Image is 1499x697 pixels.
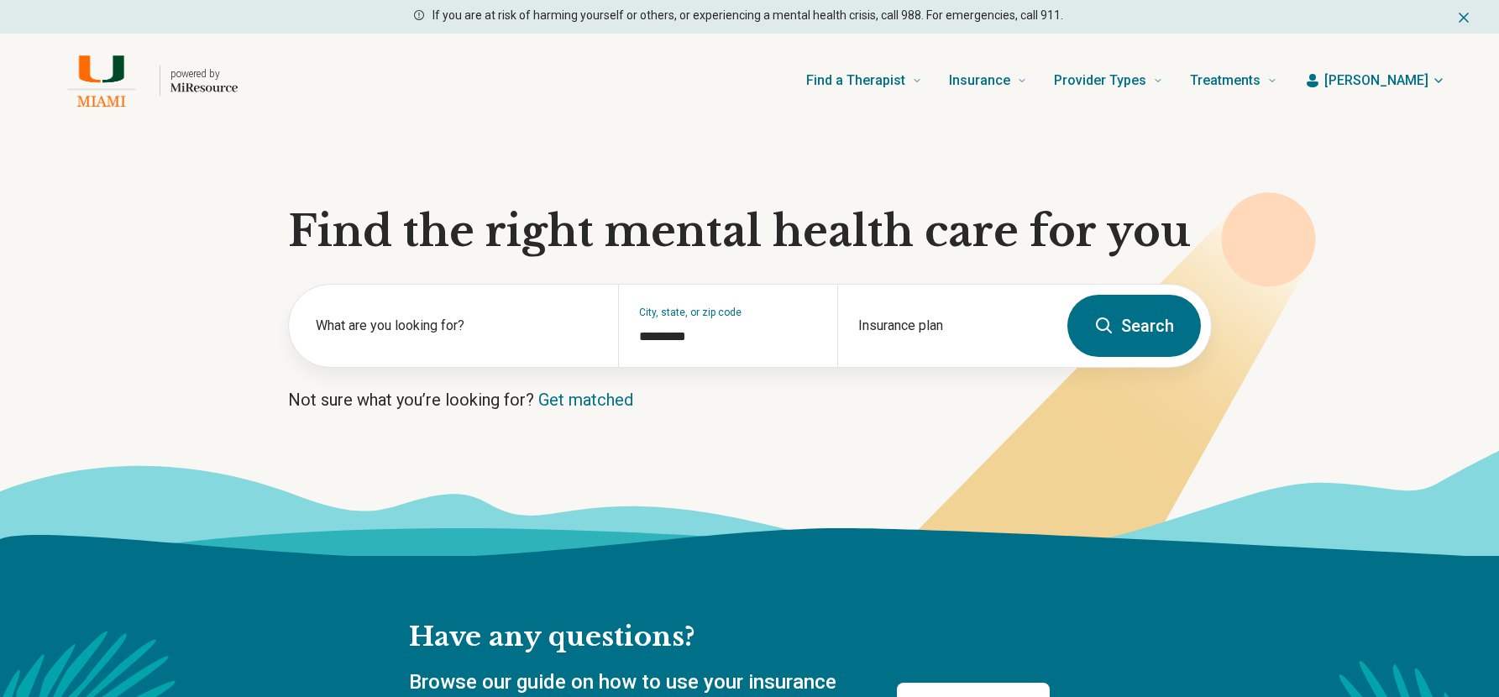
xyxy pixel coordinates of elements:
p: Not sure what you’re looking for? [288,388,1212,411]
label: What are you looking for? [316,316,598,336]
span: Treatments [1190,69,1261,92]
button: Search [1067,295,1201,357]
p: powered by [170,67,238,81]
p: If you are at risk of harming yourself or others, or experiencing a mental health crisis, call 98... [432,7,1063,24]
button: [PERSON_NAME] [1304,71,1445,91]
span: [PERSON_NAME] [1324,71,1428,91]
a: Insurance [949,47,1027,114]
button: Dismiss [1455,7,1472,27]
a: Find a Therapist [806,47,922,114]
a: Home page [54,54,238,107]
h1: Find the right mental health care for you [288,207,1212,257]
span: Provider Types [1054,69,1146,92]
a: Provider Types [1054,47,1163,114]
h2: Have any questions? [409,620,1050,655]
span: Insurance [949,69,1010,92]
a: Get matched [538,390,633,410]
a: Treatments [1190,47,1277,114]
span: Find a Therapist [806,69,905,92]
